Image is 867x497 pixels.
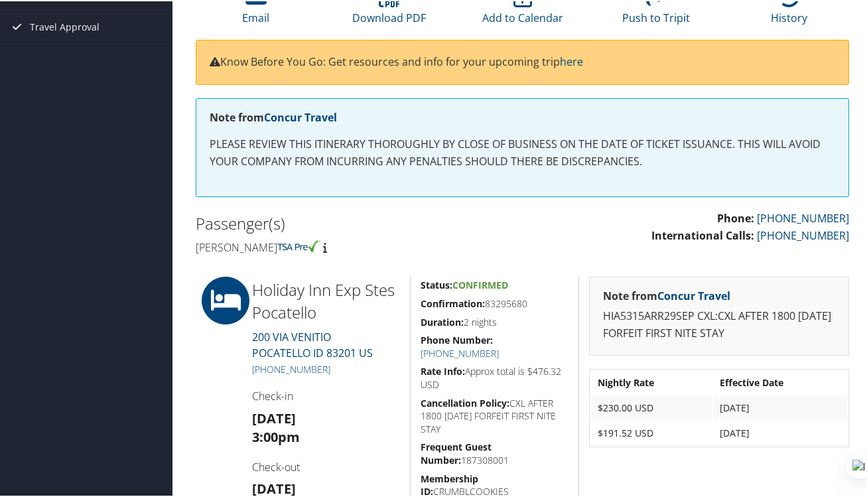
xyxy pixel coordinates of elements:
[252,388,401,402] h4: Check-in
[651,227,754,242] strong: International Calls:
[421,364,465,376] strong: Rate Info:
[252,478,296,496] strong: [DATE]
[252,277,401,322] h2: Holiday Inn Exp Stes Pocatello
[210,52,835,70] p: Know Before You Go: Get resources and info for your upcoming trip
[591,395,712,419] td: $230.00 USD
[560,53,583,68] a: here
[210,109,337,123] strong: Note from
[421,471,478,497] strong: Membership ID:
[421,315,464,327] strong: Duration:
[657,287,730,302] a: Concur Travel
[277,239,320,251] img: tsa-precheck.png
[591,420,712,444] td: $191.52 USD
[421,277,452,290] strong: Status:
[30,9,100,42] span: Travel Approval
[591,370,712,393] th: Nightly Rate
[603,307,835,340] p: HIA5315ARR29SEP CXL:CXL AFTER 1800 [DATE] FORFEIT FIRST NITE STAY
[252,459,401,473] h4: Check-out
[713,395,847,419] td: [DATE]
[421,296,568,309] h5: 83295680
[421,296,485,309] strong: Confirmation:
[603,287,730,302] strong: Note from
[421,395,509,408] strong: Cancellation Policy:
[421,395,568,435] h5: CXL AFTER 1800 [DATE] FORFEIT FIRST NITE STAY
[713,420,847,444] td: [DATE]
[421,332,493,345] strong: Phone Number:
[757,227,849,242] a: [PHONE_NUMBER]
[210,135,835,169] p: PLEASE REVIEW THIS ITINERARY THOROUGHLY BY CLOSE OF BUSINESS ON THE DATE OF TICKET ISSUANCE. THIS...
[421,471,568,497] h5: CRUMBLCOOKIES
[757,210,849,224] a: [PHONE_NUMBER]
[264,109,337,123] a: Concur Travel
[421,315,568,328] h5: 2 nights
[196,239,513,253] h4: [PERSON_NAME]
[421,364,568,390] h5: Approx total is $476.32 USD
[421,439,492,465] strong: Frequent Guest Number:
[452,277,508,290] span: Confirmed
[717,210,754,224] strong: Phone:
[421,439,568,465] h5: 187308001
[252,408,296,426] strong: [DATE]
[196,211,513,234] h2: Passenger(s)
[252,362,330,374] a: [PHONE_NUMBER]
[713,370,847,393] th: Effective Date
[252,427,300,445] strong: 3:00pm
[252,328,373,359] a: 200 VIA VENITIOPOCATELLO ID 83201 US
[421,346,499,358] a: [PHONE_NUMBER]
